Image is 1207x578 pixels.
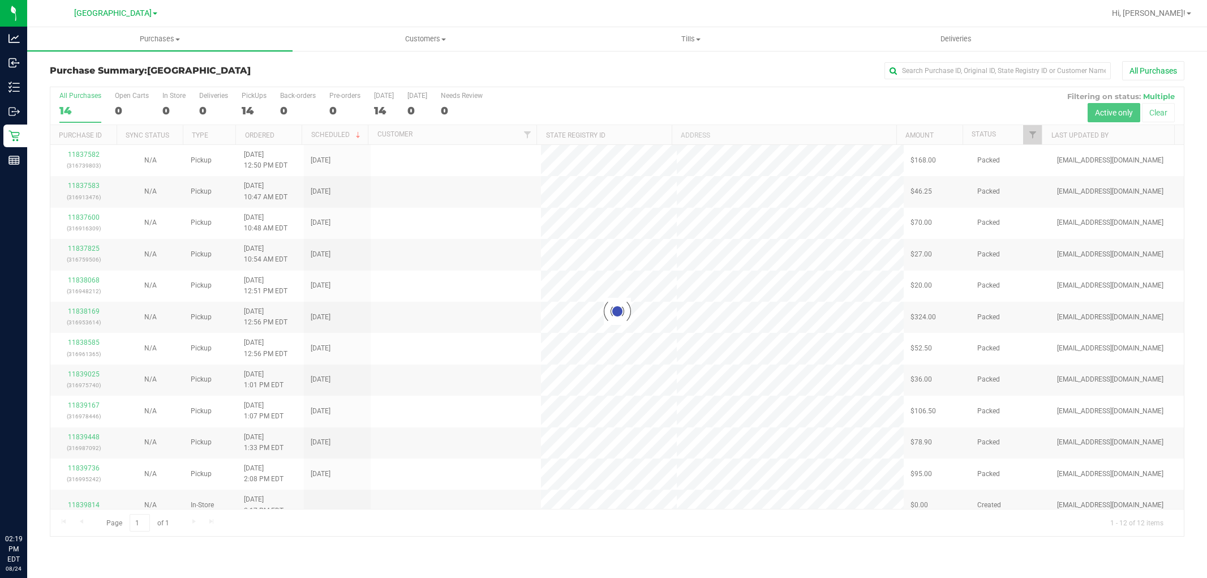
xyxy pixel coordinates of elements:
inline-svg: Retail [8,130,20,142]
inline-svg: Outbound [8,106,20,117]
h3: Purchase Summary: [50,66,428,76]
span: [GEOGRAPHIC_DATA] [74,8,152,18]
button: All Purchases [1122,61,1184,80]
span: Hi, [PERSON_NAME]! [1112,8,1185,18]
span: Customers [293,34,557,44]
a: Purchases [27,27,293,51]
inline-svg: Analytics [8,33,20,44]
iframe: Resource center [11,487,45,521]
inline-svg: Inventory [8,82,20,93]
span: Tills [559,34,823,44]
span: Deliveries [925,34,987,44]
iframe: Resource center unread badge [33,486,47,499]
input: Search Purchase ID, Original ID, State Registry ID or Customer Name... [884,62,1111,79]
inline-svg: Inbound [8,57,20,68]
span: [GEOGRAPHIC_DATA] [147,65,251,76]
p: 02:19 PM EDT [5,534,22,564]
a: Deliveries [823,27,1089,51]
inline-svg: Reports [8,155,20,166]
p: 08/24 [5,564,22,573]
a: Tills [558,27,823,51]
a: Customers [293,27,558,51]
span: Purchases [27,34,293,44]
